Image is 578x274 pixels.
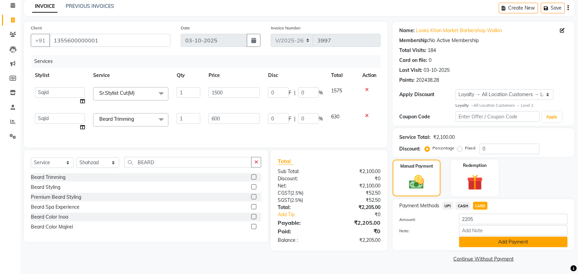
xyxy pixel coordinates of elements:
[331,114,339,120] span: 630
[278,197,290,203] span: SGST
[462,173,488,192] img: _gift.svg
[400,163,433,169] label: Manual Payment
[473,202,488,210] span: CARD
[294,89,296,96] span: |
[89,68,173,83] th: Service
[442,202,453,210] span: UPI
[394,228,454,234] label: Note:
[327,68,358,83] th: Total
[499,3,538,13] button: Create New
[463,162,487,169] label: Redemption
[99,116,134,122] span: Beard Trimming
[173,68,204,83] th: Qty
[329,175,386,182] div: ₹0
[433,145,455,151] label: Percentage
[99,90,135,96] span: Sr.Stylist Cut(M)
[424,67,450,74] div: 03-10-2025
[31,34,50,47] button: +91
[542,112,562,122] button: Apply
[31,213,68,221] div: Beard Color Inoa
[319,115,323,122] span: %
[358,68,381,83] th: Action
[273,175,329,182] div: Discount:
[292,190,302,196] span: 2.5%
[273,237,329,244] div: Balance :
[278,190,290,196] span: CGST
[273,211,339,218] a: Add Tip
[400,145,421,153] div: Discount:
[456,111,540,122] input: Enter Offer / Coupon Code
[271,25,301,31] label: Invoice Number
[400,47,427,54] div: Total Visits:
[319,89,323,96] span: %
[278,158,293,165] span: Total
[273,182,329,190] div: Net:
[400,57,428,64] div: Card on file:
[400,27,415,34] div: Name:
[465,145,476,151] label: Fixed
[264,68,327,83] th: Disc
[135,90,138,96] a: x
[459,225,568,236] input: Add Note
[428,47,436,54] div: 184
[31,194,81,201] div: Premium Beard Styling
[273,190,329,197] div: ( )
[32,55,386,68] div: Services
[329,237,386,244] div: ₹2,205.00
[400,77,415,84] div: Points:
[66,3,114,9] a: PREVIOUS INVOICES
[394,217,454,223] label: Amount:
[329,182,386,190] div: ₹2,100.00
[124,157,252,168] input: Search or Scan
[273,219,329,227] div: Payable:
[329,227,386,235] div: ₹0
[339,211,386,218] div: ₹0
[31,68,89,83] th: Stylist
[289,89,291,96] span: F
[459,214,568,224] input: Amount
[329,168,386,175] div: ₹2,100.00
[329,197,386,204] div: ₹52.50
[273,168,329,175] div: Sub Total:
[329,190,386,197] div: ₹52.50
[433,134,455,141] div: ₹2,100.00
[400,91,456,98] div: Apply Discount
[273,197,329,204] div: ( )
[456,202,470,210] span: CASH
[49,34,171,47] input: Search by Name/Mobile/Email/Code
[32,0,58,13] a: INVOICE
[541,3,565,13] button: Save
[31,184,60,191] div: Beard Styling
[31,174,65,181] div: Beard Trimming
[331,88,342,94] span: 1575
[400,202,440,209] span: Payment Methods
[400,37,568,44] div: No Active Membership
[416,77,439,84] div: 202438.28
[456,103,568,108] div: All Location Customers → Level 1
[400,113,456,120] div: Coupon Code
[329,204,386,211] div: ₹2,205.00
[456,103,474,108] strong: Loyalty →
[400,37,429,44] div: Membership:
[204,68,264,83] th: Price
[31,223,73,231] div: Beard Color Majirel
[273,227,329,235] div: Paid:
[291,197,302,203] span: 2.5%
[400,67,423,74] div: Last Visit:
[273,204,329,211] div: Total:
[394,256,573,263] a: Continue Without Payment
[400,134,431,141] div: Service Total:
[31,25,42,31] label: Client
[289,115,291,122] span: F
[459,237,568,247] button: Add Payment
[329,219,386,227] div: ₹2,205.00
[294,115,296,122] span: |
[181,25,190,31] label: Date
[429,57,432,64] div: 0
[416,27,502,34] a: Looks Khan Market Barbershop Walkin
[404,173,429,191] img: _cash.svg
[31,204,79,211] div: Beard Spa Experience
[134,116,137,122] a: x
